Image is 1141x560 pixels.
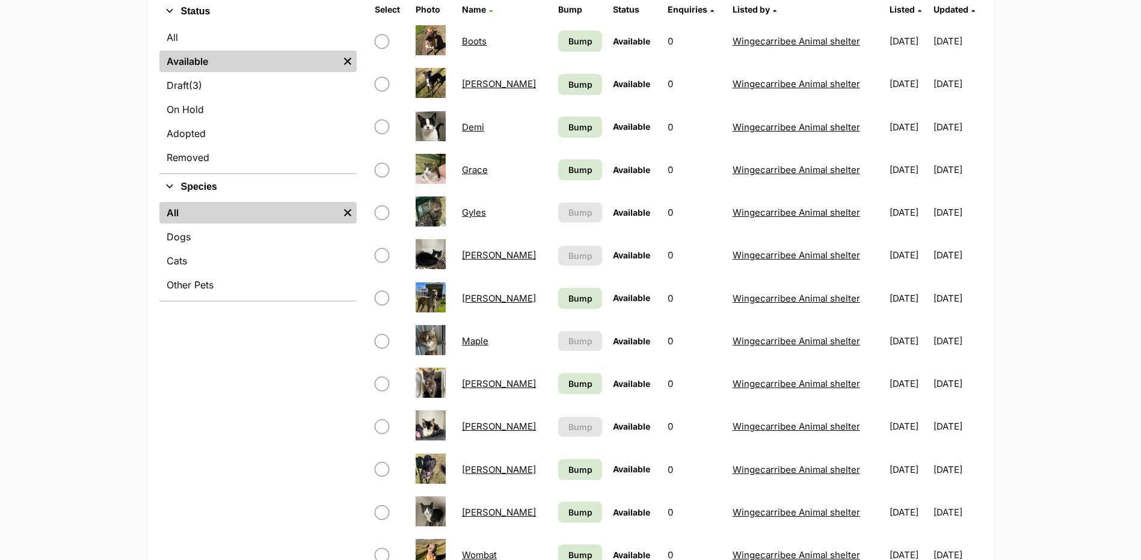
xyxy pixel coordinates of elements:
a: [PERSON_NAME] [462,249,536,261]
a: Name [462,4,493,14]
span: Available [613,464,650,474]
span: Bump [568,377,592,390]
a: Bump [558,74,602,95]
span: Available [613,421,650,431]
a: [PERSON_NAME] [462,507,536,518]
span: Bump [568,163,592,176]
button: Bump [558,202,602,222]
a: Removed [159,147,357,168]
a: Draft [159,75,357,96]
a: Bump [558,31,602,52]
a: Wingecarribee Animal shelter [733,207,860,218]
td: 0 [663,449,727,490]
a: On Hold [159,99,357,120]
span: Available [613,36,650,46]
td: [DATE] [885,492,932,533]
button: Status [159,4,357,19]
span: translation missing: en.admin.listings.index.attributes.enquiries [668,4,707,14]
a: Adopted [159,123,357,144]
button: Bump [558,331,602,351]
a: Listed by [733,4,777,14]
a: Wingecarribee Animal shelter [733,249,860,261]
td: 0 [663,106,727,148]
td: [DATE] [933,363,981,404]
span: Available [613,79,650,89]
a: Other Pets [159,274,357,296]
a: Listed [890,4,921,14]
a: Wingecarribee Animal shelter [733,35,860,47]
a: [PERSON_NAME] [462,78,536,90]
td: [DATE] [933,406,981,447]
div: Status [159,24,357,173]
span: Available [613,293,650,303]
span: Available [613,165,650,175]
span: Bump [568,506,592,519]
span: Listed [890,4,915,14]
td: [DATE] [885,106,932,148]
span: Available [613,379,650,389]
td: [DATE] [885,234,932,276]
a: Demi [462,121,484,133]
span: Available [613,507,650,517]
a: Bump [558,373,602,394]
td: 0 [663,363,727,404]
a: [PERSON_NAME] [462,464,536,475]
a: Bump [558,459,602,480]
a: Enquiries [668,4,714,14]
span: (3) [189,78,202,93]
td: [DATE] [933,63,981,105]
td: [DATE] [933,278,981,319]
a: Wingecarribee Animal shelter [733,507,860,518]
div: Species [159,199,357,300]
a: Wingecarribee Animal shelter [733,78,860,90]
span: Name [462,4,486,14]
a: Wingecarribee Animal shelter [733,121,860,133]
a: Bump [558,288,602,309]
td: 0 [663,320,727,362]
span: Bump [568,292,592,305]
a: Remove filter [339,202,357,224]
a: All [159,26,357,48]
a: Grace [462,164,488,175]
a: Wingecarribee Animal shelter [733,378,860,389]
span: Available [613,207,650,218]
td: [DATE] [933,234,981,276]
a: Maple [462,335,488,347]
a: Remove filter [339,50,357,72]
span: Available [613,336,650,346]
td: [DATE] [933,320,981,362]
a: Updated [933,4,975,14]
span: Updated [933,4,968,14]
td: 0 [663,406,727,447]
a: Bump [558,159,602,180]
a: Wingecarribee Animal shelter [733,293,860,304]
a: Cats [159,250,357,272]
td: [DATE] [885,63,932,105]
td: [DATE] [885,149,932,190]
td: 0 [663,149,727,190]
td: [DATE] [885,192,932,233]
td: [DATE] [885,449,932,490]
td: [DATE] [885,320,932,362]
td: [DATE] [885,406,932,447]
a: [PERSON_NAME] [462,293,536,304]
a: All [159,202,339,224]
span: Bump [568,335,592,347]
td: [DATE] [933,149,981,190]
td: 0 [663,192,727,233]
span: Bump [568,78,592,91]
span: Bump [568,249,592,262]
a: Wingecarribee Animal shelter [733,464,860,475]
a: Wingecarribee Animal shelter [733,335,860,347]
a: Gyles [462,207,486,218]
button: Bump [558,417,602,437]
td: [DATE] [933,106,981,148]
a: Dogs [159,226,357,248]
td: [DATE] [885,20,932,62]
td: [DATE] [933,192,981,233]
span: Bump [568,206,592,219]
a: Boots [462,35,487,47]
a: Wingecarribee Animal shelter [733,164,860,175]
button: Bump [558,246,602,266]
button: Species [159,179,357,195]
